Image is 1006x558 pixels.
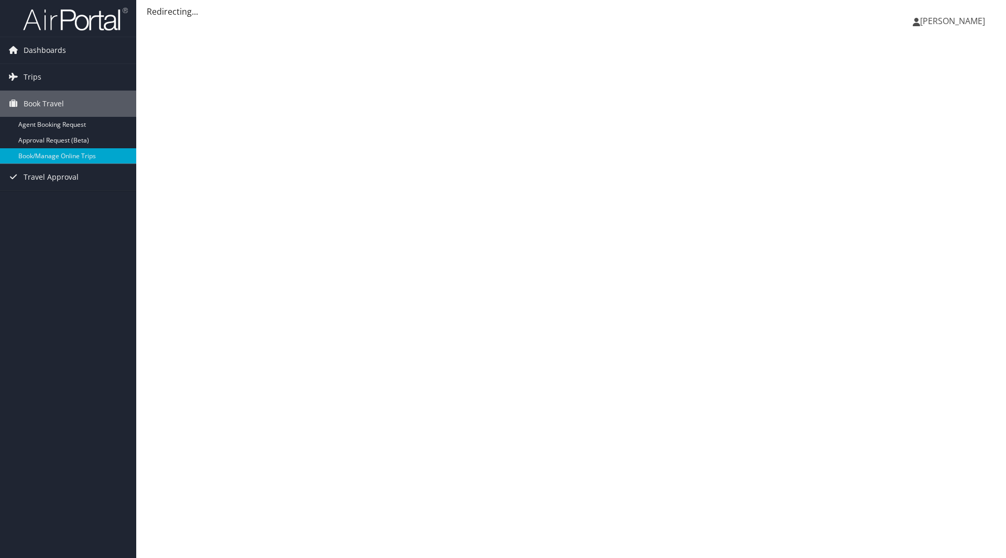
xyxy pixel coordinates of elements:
[147,5,996,18] div: Redirecting...
[913,5,996,37] a: [PERSON_NAME]
[23,7,128,31] img: airportal-logo.png
[24,37,66,63] span: Dashboards
[24,164,79,190] span: Travel Approval
[24,64,41,90] span: Trips
[920,15,985,27] span: [PERSON_NAME]
[24,91,64,117] span: Book Travel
